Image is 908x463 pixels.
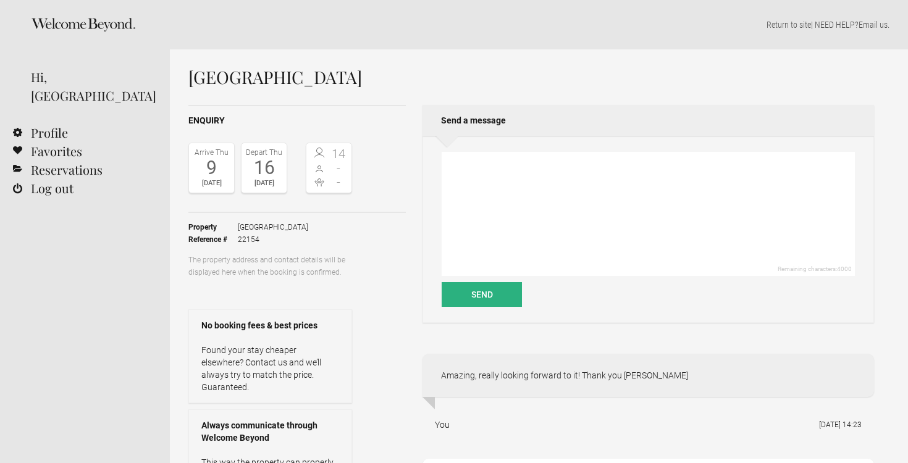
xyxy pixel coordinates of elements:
[245,146,284,159] div: Depart Thu
[819,420,862,429] flynt-date-display: [DATE] 14:23
[201,344,339,393] p: Found your stay cheaper elsewhere? Contact us and we’ll always try to match the price. Guaranteed.
[767,20,811,30] a: Return to site
[245,159,284,177] div: 16
[422,354,874,397] div: Amazing, really looking forward to it! Thank you [PERSON_NAME]
[188,233,238,246] strong: Reference #
[245,177,284,190] div: [DATE]
[329,162,349,174] span: -
[859,20,888,30] a: Email us
[192,159,231,177] div: 9
[188,68,874,86] h1: [GEOGRAPHIC_DATA]
[442,282,522,307] button: Send
[329,148,349,160] span: 14
[188,221,238,233] strong: Property
[201,419,339,444] strong: Always communicate through Welcome Beyond
[201,319,339,332] strong: No booking fees & best prices
[31,68,151,105] div: Hi, [GEOGRAPHIC_DATA]
[188,254,352,278] p: The property address and contact details will be displayed here when the booking is confirmed.
[422,105,874,136] h2: Send a message
[435,419,450,431] div: You
[329,176,349,188] span: -
[238,233,308,246] span: 22154
[192,177,231,190] div: [DATE]
[192,146,231,159] div: Arrive Thu
[188,114,406,127] h2: Enquiry
[188,19,889,31] p: | NEED HELP? .
[238,221,308,233] span: [GEOGRAPHIC_DATA]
